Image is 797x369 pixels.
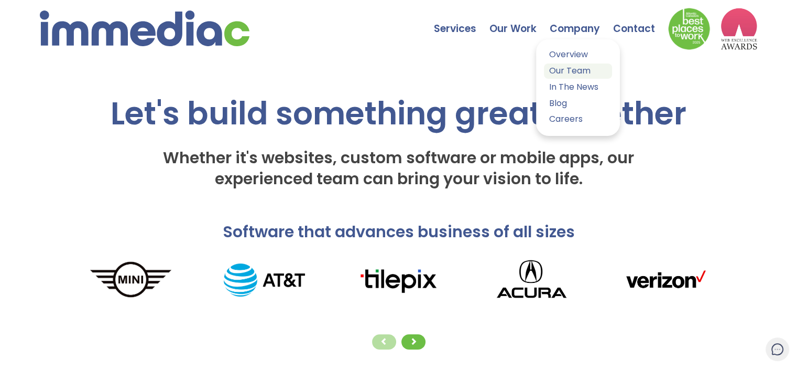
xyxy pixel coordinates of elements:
[111,91,686,135] span: Let's build something great together
[720,8,757,50] img: logo2_wea_nobg.webp
[489,3,550,39] a: Our Work
[544,64,612,79] a: Our Team
[613,3,668,39] a: Contact
[223,220,575,243] span: Software that advances business of all sizes
[598,266,732,294] img: verizonLogo.png
[668,8,710,50] img: Down
[465,253,598,307] img: Acura_logo.png
[434,3,489,39] a: Services
[544,112,612,127] a: Careers
[198,263,331,297] img: AT%26T_logo.png
[64,260,198,301] img: MINI_logo.png
[40,10,249,46] img: immediac
[544,80,612,95] a: In The News
[550,3,613,39] a: Company
[544,47,612,62] a: Overview
[163,146,634,190] span: Whether it's websites, custom software or mobile apps, our experienced team can bring your vision...
[331,266,465,295] img: tilepixLogo.png
[544,96,612,111] a: Blog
